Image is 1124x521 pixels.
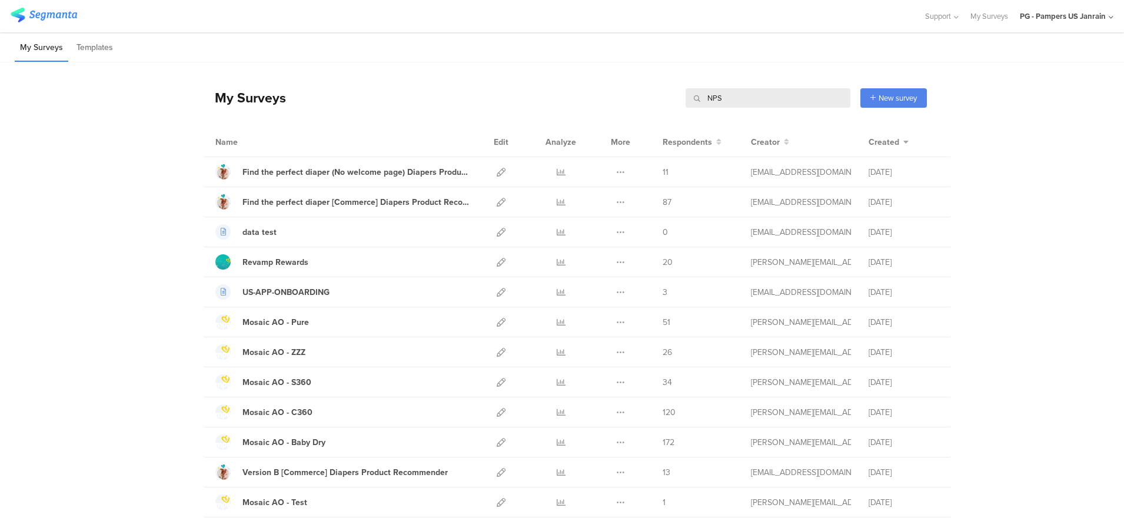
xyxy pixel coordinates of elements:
[869,346,939,359] div: [DATE]
[869,226,939,238] div: [DATE]
[751,436,851,449] div: simanski.c@pg.com
[663,166,669,178] span: 11
[869,466,939,479] div: [DATE]
[751,196,851,208] div: hougui.yh.1@pg.com
[242,196,471,208] div: Find the perfect diaper [Commerce] Diapers Product Recommender
[869,136,899,148] span: Created
[215,374,311,390] a: Mosaic AO - S360
[869,406,939,419] div: [DATE]
[215,284,330,300] a: US-APP-ONBOARDING
[869,136,909,148] button: Created
[215,194,471,210] a: Find the perfect diaper [Commerce] Diapers Product Recommender
[663,466,670,479] span: 13
[242,406,312,419] div: Mosaic AO - C360
[663,376,672,389] span: 34
[751,136,789,148] button: Creator
[869,256,939,268] div: [DATE]
[1020,11,1106,22] div: PG - Pampers US Janrain
[242,316,309,328] div: Mosaic AO - Pure
[751,346,851,359] div: simanski.c@pg.com
[869,286,939,298] div: [DATE]
[869,496,939,509] div: [DATE]
[242,466,448,479] div: Version B [Commerce] Diapers Product Recommender
[663,136,721,148] button: Respondents
[215,434,325,450] a: Mosaic AO - Baby Dry
[663,256,673,268] span: 20
[215,136,286,148] div: Name
[869,376,939,389] div: [DATE]
[751,316,851,328] div: simanski.c@pg.com
[869,316,939,328] div: [DATE]
[11,8,77,22] img: segmanta logo
[15,34,68,62] li: My Surveys
[242,376,311,389] div: Mosaic AO - S360
[663,436,674,449] span: 172
[242,226,277,238] div: data test
[242,166,471,178] div: Find the perfect diaper (No welcome page) Diapers Product Recommender
[869,166,939,178] div: [DATE]
[663,136,712,148] span: Respondents
[751,496,851,509] div: simanski.c@pg.com
[925,11,951,22] span: Support
[215,495,307,510] a: Mosaic AO - Test
[242,346,305,359] div: Mosaic AO - ZZZ
[608,127,633,157] div: More
[751,166,851,178] div: hougui.yh.1@pg.com
[215,404,312,420] a: Mosaic AO - C360
[663,196,671,208] span: 87
[242,286,330,298] div: US-APP-ONBOARDING
[543,127,578,157] div: Analyze
[242,496,307,509] div: Mosaic AO - Test
[869,196,939,208] div: [DATE]
[215,464,448,480] a: Version B [Commerce] Diapers Product Recommender
[751,376,851,389] div: simanski.c@pg.com
[203,88,286,108] div: My Surveys
[686,88,850,108] input: Survey Name, Creator...
[71,34,118,62] li: Templates
[751,226,851,238] div: sienkiewiczwrotyn.m@pg.com
[751,286,851,298] div: trehorel.p@pg.com
[215,314,309,330] a: Mosaic AO - Pure
[869,436,939,449] div: [DATE]
[215,344,305,360] a: Mosaic AO - ZZZ
[879,92,917,104] span: New survey
[663,226,668,238] span: 0
[215,224,277,240] a: data test
[751,256,851,268] div: wecker.p@pg.com
[751,466,851,479] div: hougui.yh.1@pg.com
[663,496,666,509] span: 1
[488,127,514,157] div: Edit
[242,256,308,268] div: Revamp Rewards
[663,286,667,298] span: 3
[242,436,325,449] div: Mosaic AO - Baby Dry
[215,254,308,270] a: Revamp Rewards
[663,406,676,419] span: 120
[663,346,672,359] span: 26
[751,136,780,148] span: Creator
[215,164,471,180] a: Find the perfect diaper (No welcome page) Diapers Product Recommender
[751,406,851,419] div: simanski.c@pg.com
[663,316,670,328] span: 51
